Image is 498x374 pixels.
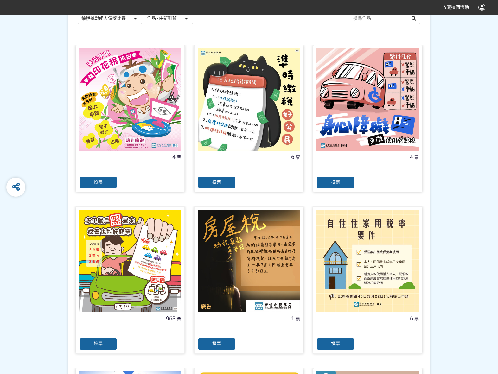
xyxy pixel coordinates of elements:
input: 搜尋作品 [350,13,420,24]
a: 6票投票 [313,206,422,354]
span: 票 [414,316,419,321]
span: 票 [177,316,181,321]
span: 4 [172,154,176,160]
span: 6 [291,154,294,160]
span: 6 [410,315,413,322]
span: 963 [166,315,176,322]
a: 1票投票 [194,206,303,354]
span: 收藏這個活動 [442,5,469,10]
span: 投票 [212,180,221,185]
span: 投票 [331,341,340,346]
a: 4票投票 [313,45,422,192]
span: 1 [291,315,294,322]
span: 投票 [331,180,340,185]
span: 票 [177,155,181,160]
span: 投票 [94,180,103,185]
a: 6票投票 [194,45,303,192]
span: 投票 [94,341,103,346]
span: 票 [296,155,300,160]
span: 票 [414,155,419,160]
a: 4票投票 [76,45,185,192]
span: 4 [410,154,413,160]
span: 投票 [212,341,221,346]
span: 票 [296,316,300,321]
a: 963票投票 [76,206,185,354]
